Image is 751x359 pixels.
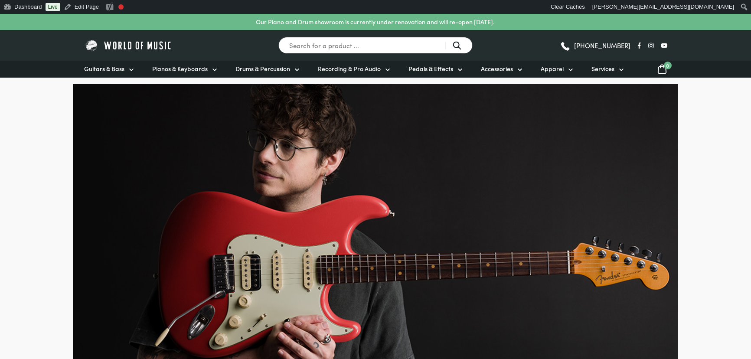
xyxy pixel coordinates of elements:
[46,3,60,11] a: Live
[84,64,124,73] span: Guitars & Bass
[84,39,173,52] img: World of Music
[152,64,208,73] span: Pianos & Keyboards
[278,37,473,54] input: Search for a product ...
[235,64,290,73] span: Drums & Percussion
[664,62,672,69] span: 0
[118,4,124,10] div: Needs improvement
[560,39,630,52] a: [PHONE_NUMBER]
[318,64,381,73] span: Recording & Pro Audio
[574,42,630,49] span: [PHONE_NUMBER]
[481,64,513,73] span: Accessories
[408,64,453,73] span: Pedals & Effects
[541,64,564,73] span: Apparel
[256,17,494,26] p: Our Piano and Drum showroom is currently under renovation and will re-open [DATE].
[591,64,614,73] span: Services
[625,264,751,359] iframe: Chat with our support team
